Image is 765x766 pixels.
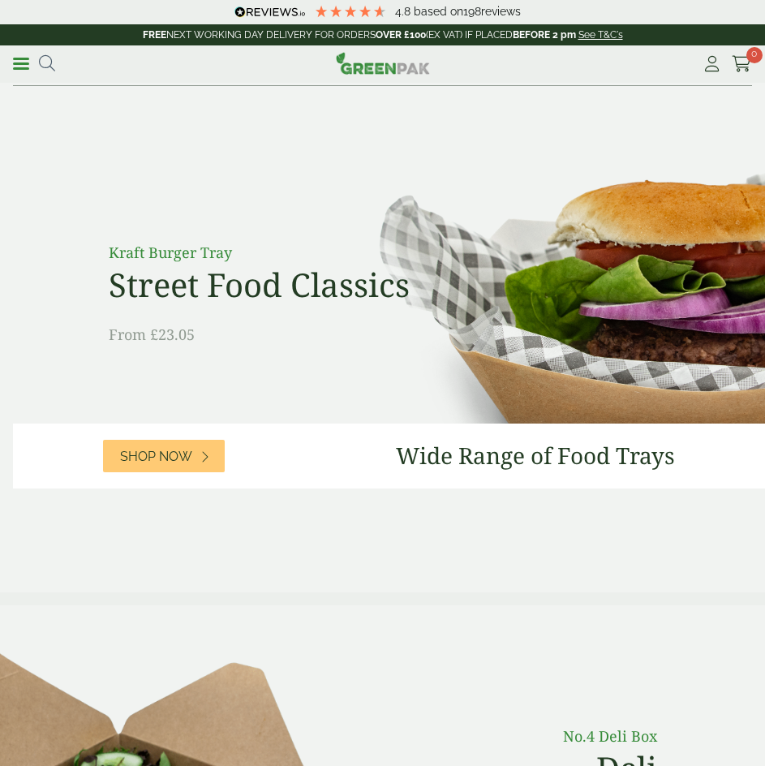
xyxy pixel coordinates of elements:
[109,242,474,264] p: Kraft Burger Tray
[439,725,656,747] p: No.4 Deli Box
[120,449,192,464] span: Shop Now
[109,265,474,304] h2: Street Food Classics
[396,442,675,470] h3: Wide Range of Food Trays
[746,47,763,63] span: 0
[463,5,481,18] span: 198
[732,52,752,76] a: 0
[481,5,521,18] span: reviews
[234,6,305,18] img: REVIEWS.io
[414,5,463,18] span: Based on
[143,29,166,41] strong: FREE
[513,29,576,41] strong: BEFORE 2 pm
[578,29,623,41] a: See T&C's
[702,56,722,72] i: My Account
[376,29,426,41] strong: OVER £100
[395,5,414,18] span: 4.8
[314,4,387,19] div: 4.79 Stars
[109,325,195,344] span: From £23.05
[103,440,225,472] a: Shop Now
[336,52,430,75] img: GreenPak Supplies
[732,56,752,72] i: Cart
